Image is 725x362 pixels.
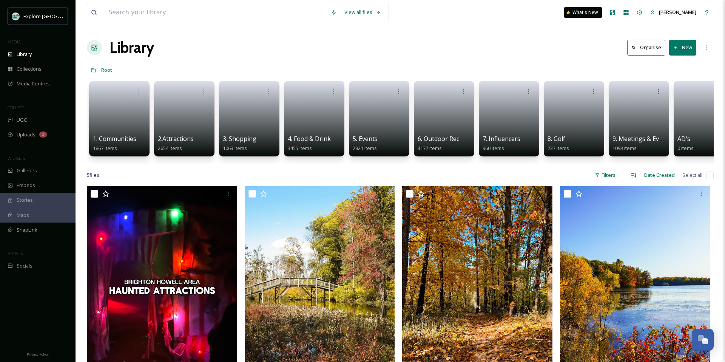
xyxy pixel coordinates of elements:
a: 5. Events2921 items [353,135,378,152]
a: What's New [564,7,602,18]
span: Media Centres [17,80,50,87]
span: 3177 items [418,145,442,152]
a: View all files [341,5,385,20]
span: 6. Outdoor Rec [418,135,459,143]
span: Uploads [17,131,35,138]
span: 5. Events [353,135,378,143]
span: SnapLink [17,226,37,234]
span: UGC [17,116,27,124]
span: 3455 items [288,145,312,152]
span: Stories [17,196,33,204]
span: 9. Meetings & Events [612,135,671,143]
span: 4. Food & Drink [288,135,331,143]
a: AD's0 items [677,135,694,152]
img: 67e7af72-b6c8-455a-acf8-98e6fe1b68aa.avif [12,12,20,20]
span: 7. Influencers [483,135,520,143]
span: 960 items [483,145,504,152]
a: 9. Meetings & Events1093 items [612,135,671,152]
span: Root [101,67,112,73]
span: Embeds [17,182,35,189]
span: Maps [17,212,29,219]
span: Explore [GEOGRAPHIC_DATA][PERSON_NAME] [23,12,127,20]
a: 8. Golf737 items [548,135,569,152]
a: Library [110,36,154,59]
span: SOCIALS [8,251,23,256]
span: 1093 items [612,145,637,152]
div: Date Created [640,168,679,183]
a: 6. Outdoor Rec3177 items [418,135,459,152]
span: 1063 items [223,145,247,152]
span: Privacy Policy [27,352,49,357]
a: Privacy Policy [27,349,49,358]
button: Open Chat [692,329,714,351]
span: 2921 items [353,145,377,152]
div: Filters [591,168,619,183]
a: 3. Shopping1063 items [223,135,256,152]
span: 5 file s [87,172,99,179]
span: WIDGETS [8,155,25,161]
input: Search your library [105,4,327,21]
span: Library [17,51,32,58]
a: 1. Communities1867 items [93,135,136,152]
span: Select all [682,172,702,179]
span: 3. Shopping [223,135,256,143]
span: 0 items [677,145,694,152]
span: AD's [677,135,690,143]
span: Socials [17,262,32,269]
a: 7. Influencers960 items [483,135,520,152]
span: 8. Golf [548,135,565,143]
span: MEDIA [8,39,21,45]
span: Galleries [17,167,37,174]
button: New [669,40,696,55]
a: Root [101,65,112,74]
div: 2 [39,131,47,138]
span: 737 items [548,145,569,152]
span: [PERSON_NAME] [659,9,696,15]
a: [PERSON_NAME] [646,5,700,20]
a: 2.Attractions2654 items [158,135,194,152]
span: 1. Communities [93,135,136,143]
a: 4. Food & Drink3455 items [288,135,331,152]
span: COLLECT [8,105,24,110]
button: Organise [627,40,665,55]
span: 2.Attractions [158,135,194,143]
span: 2654 items [158,145,182,152]
span: Collections [17,65,42,73]
span: 1867 items [93,145,117,152]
